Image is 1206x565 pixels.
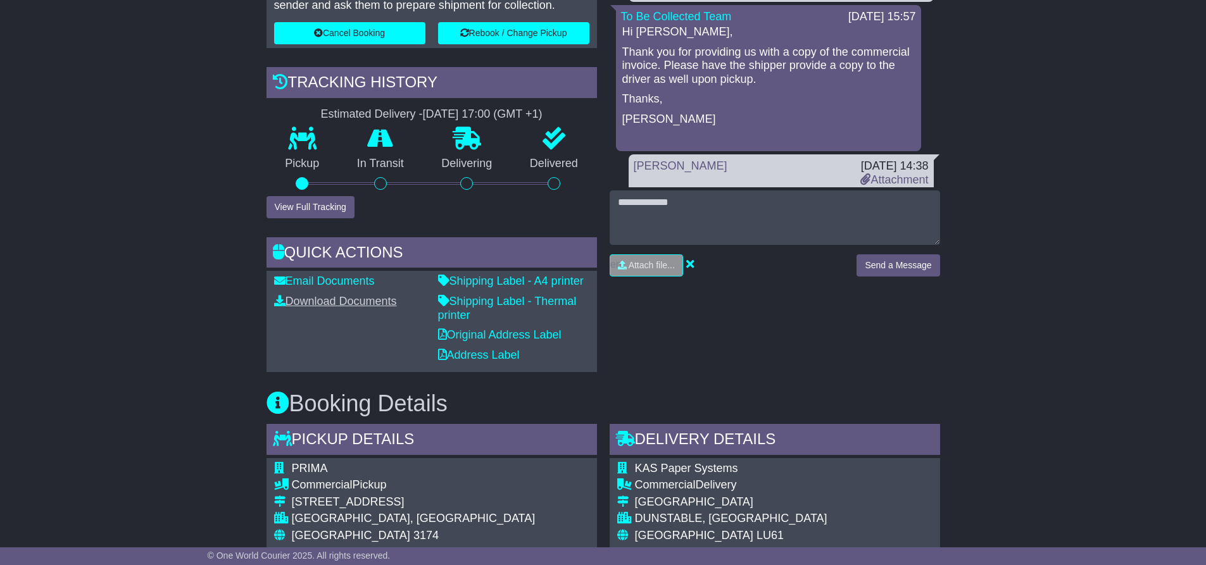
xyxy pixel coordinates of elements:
[267,237,597,271] div: Quick Actions
[622,46,915,87] p: Thank you for providing us with a copy of the commercial invoice. Please have the shipper provide...
[848,10,916,24] div: [DATE] 15:57
[438,328,562,341] a: Original Address Label
[622,25,915,39] p: Hi [PERSON_NAME],
[413,529,439,542] span: 3174
[757,529,784,542] span: LU61
[635,512,922,526] div: DUNSTABLE, [GEOGRAPHIC_DATA]
[860,159,928,173] div: [DATE] 14:38
[267,196,355,218] button: View Full Tracking
[292,478,536,492] div: Pickup
[274,275,375,287] a: Email Documents
[511,157,597,171] p: Delivered
[610,424,940,458] div: Delivery Details
[423,108,543,121] div: [DATE] 17:00 (GMT +1)
[621,10,732,23] a: To Be Collected Team
[292,512,536,526] div: [GEOGRAPHIC_DATA], [GEOGRAPHIC_DATA]
[635,478,922,492] div: Delivery
[438,295,577,321] a: Shipping Label - Thermal printer
[635,495,922,509] div: [GEOGRAPHIC_DATA]
[292,529,410,542] span: [GEOGRAPHIC_DATA]
[635,462,738,475] span: KAS Paper Systems
[208,550,391,561] span: © One World Courier 2025. All rights reserved.
[438,275,584,287] a: Shipping Label - A4 printer
[267,157,339,171] p: Pickup
[635,529,753,542] span: [GEOGRAPHIC_DATA]
[635,478,696,491] span: Commercial
[267,108,597,121] div: Estimated Delivery -
[438,22,589,44] button: Rebook / Change Pickup
[292,478,353,491] span: Commercial
[622,92,915,106] p: Thanks,
[274,22,425,44] button: Cancel Booking
[292,462,328,475] span: PRIMA
[267,67,597,101] div: Tracking history
[857,254,939,276] button: Send a Message
[338,157,423,171] p: In Transit
[634,159,727,172] a: [PERSON_NAME]
[423,157,512,171] p: Delivering
[267,391,940,416] h3: Booking Details
[622,113,915,127] p: [PERSON_NAME]
[267,424,597,458] div: Pickup Details
[274,295,397,307] a: Download Documents
[292,495,536,509] div: [STREET_ADDRESS]
[860,173,928,186] a: Attachment
[438,349,520,361] a: Address Label
[634,187,929,201] div: Hi please find attach the commerical invoice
